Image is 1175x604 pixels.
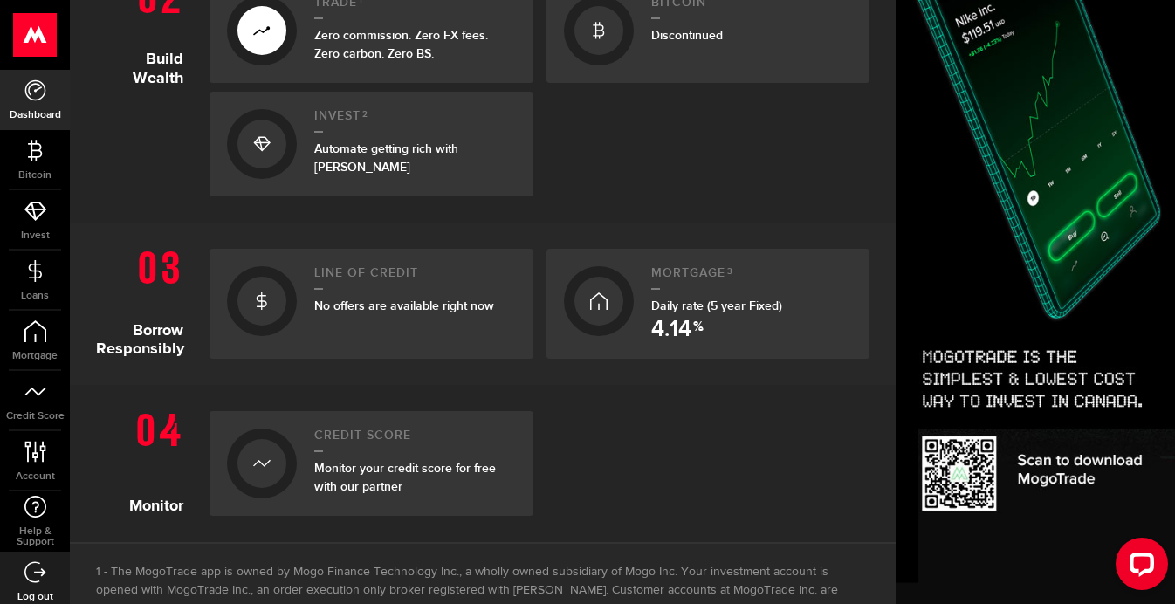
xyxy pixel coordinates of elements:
h1: Borrow Responsibly [96,240,196,359]
a: Line of creditNo offers are available right now [210,249,533,359]
span: No offers are available right now [314,299,494,313]
h1: Monitor [96,402,196,516]
h2: Credit Score [314,429,516,452]
h2: Invest [314,109,516,133]
h2: Line of credit [314,266,516,290]
span: Monitor your credit score for free with our partner [314,461,496,494]
span: % [693,320,704,341]
a: Credit ScoreMonitor your credit score for free with our partner [210,411,533,516]
sup: 3 [727,266,733,277]
span: Zero commission. Zero FX fees. Zero carbon. Zero BS. [314,28,488,61]
iframe: LiveChat chat widget [1102,531,1175,604]
span: 4.14 [651,319,691,341]
span: Automate getting rich with [PERSON_NAME] [314,141,458,175]
a: Invest2Automate getting rich with [PERSON_NAME] [210,92,533,196]
span: Daily rate (5 year Fixed) [651,299,782,313]
sup: 2 [362,109,368,120]
h2: Mortgage [651,266,853,290]
a: Mortgage3Daily rate (5 year Fixed) 4.14 % [546,249,870,359]
span: Discontinued [651,28,723,43]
